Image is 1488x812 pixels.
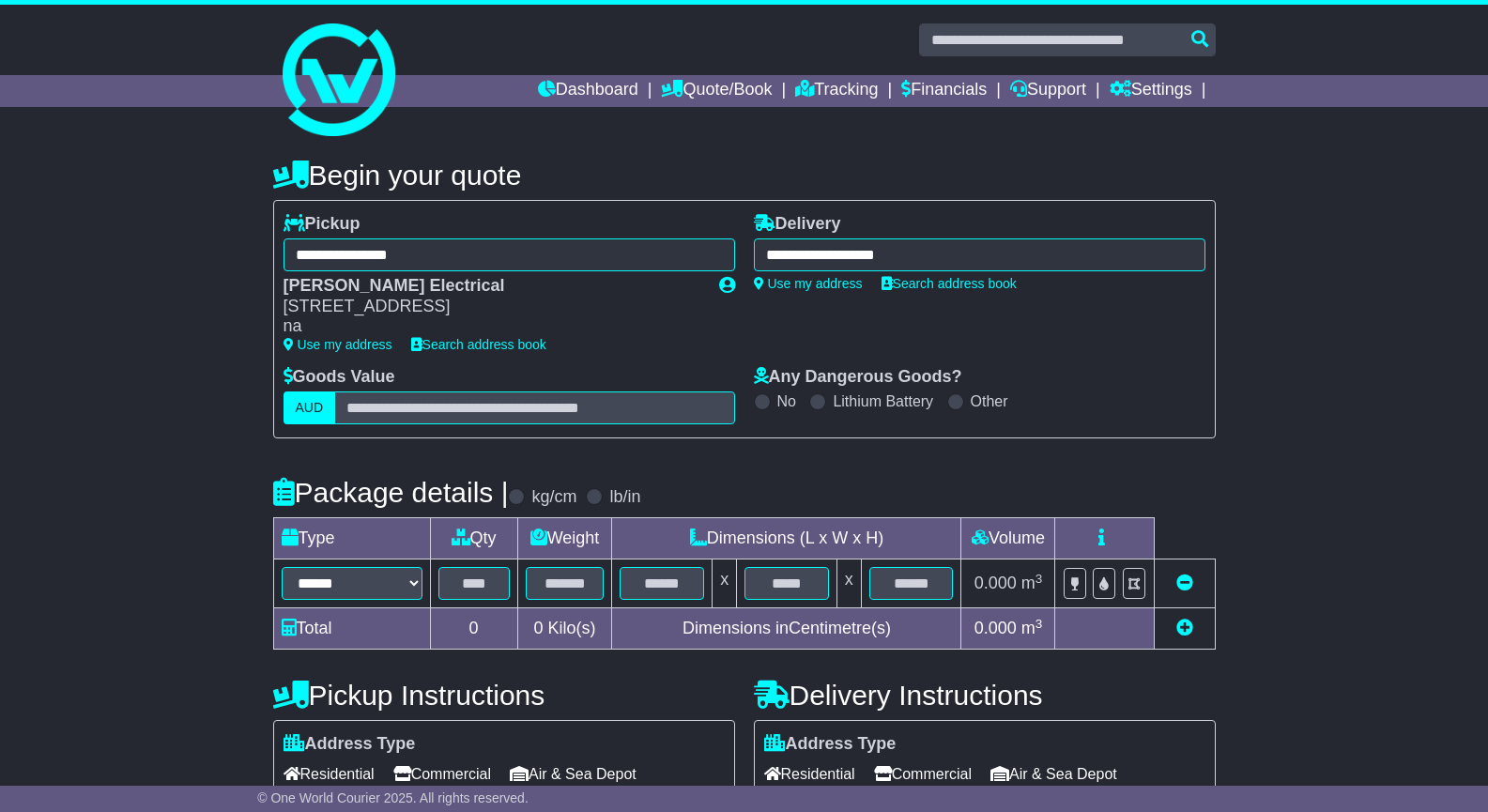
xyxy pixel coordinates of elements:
[971,392,1008,410] label: Other
[510,759,637,789] span: Air & Sea Depot
[531,487,576,508] label: kg/cm
[517,518,612,559] td: Weight
[517,608,612,650] td: Kilo(s)
[882,276,1017,291] a: Search address book
[764,759,855,789] span: Residential
[974,574,1017,592] span: 0.000
[1035,617,1043,631] sup: 3
[1035,572,1043,586] sup: 3
[612,518,961,559] td: Dimensions (L x W x H)
[273,518,430,559] td: Type
[1110,75,1192,107] a: Settings
[284,734,416,755] label: Address Type
[538,75,638,107] a: Dashboard
[612,608,961,650] td: Dimensions in Centimetre(s)
[284,316,700,337] div: na
[430,518,517,559] td: Qty
[754,276,863,291] a: Use my address
[284,391,336,424] label: AUD
[284,759,375,789] span: Residential
[284,276,700,297] div: [PERSON_NAME] Electrical
[1021,574,1043,592] span: m
[836,559,861,608] td: x
[961,518,1055,559] td: Volume
[273,160,1216,191] h4: Begin your quote
[284,367,395,388] label: Goods Value
[273,608,430,650] td: Total
[901,75,987,107] a: Financials
[874,759,972,789] span: Commercial
[754,367,962,388] label: Any Dangerous Goods?
[1176,574,1193,592] a: Remove this item
[284,214,360,235] label: Pickup
[833,392,933,410] label: Lithium Battery
[795,75,878,107] a: Tracking
[1021,619,1043,637] span: m
[533,619,543,637] span: 0
[764,734,897,755] label: Address Type
[661,75,772,107] a: Quote/Book
[713,559,737,608] td: x
[1010,75,1086,107] a: Support
[393,759,491,789] span: Commercial
[430,608,517,650] td: 0
[284,297,700,317] div: [STREET_ADDRESS]
[411,337,546,352] a: Search address book
[284,337,392,352] a: Use my address
[990,759,1117,789] span: Air & Sea Depot
[754,214,841,235] label: Delivery
[273,680,735,711] h4: Pickup Instructions
[273,477,509,508] h4: Package details |
[1176,619,1193,637] a: Add new item
[777,392,796,410] label: No
[609,487,640,508] label: lb/in
[974,619,1017,637] span: 0.000
[257,790,529,805] span: © One World Courier 2025. All rights reserved.
[754,680,1216,711] h4: Delivery Instructions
